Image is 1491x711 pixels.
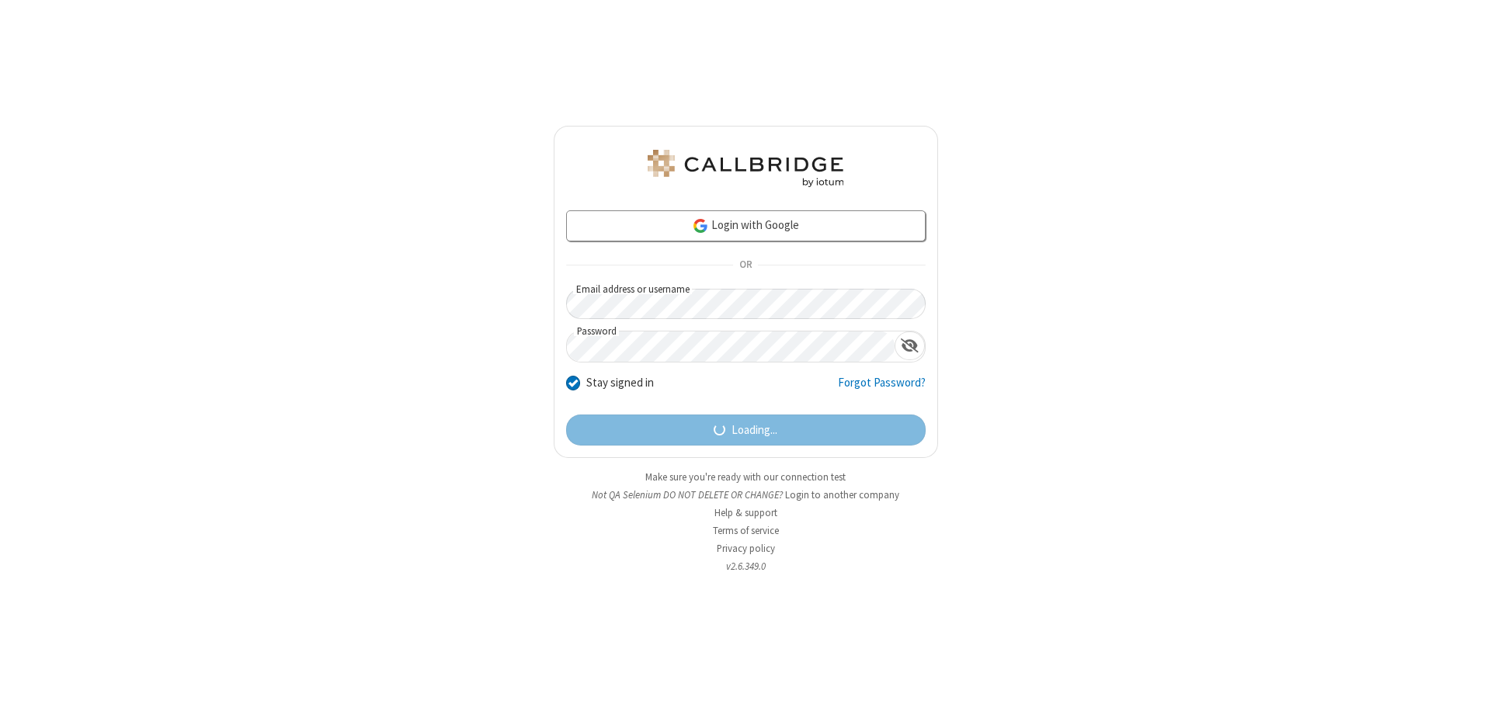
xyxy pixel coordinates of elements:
li: Not QA Selenium DO NOT DELETE OR CHANGE? [554,487,938,502]
li: v2.6.349.0 [554,559,938,574]
img: QA Selenium DO NOT DELETE OR CHANGE [645,150,846,187]
span: OR [733,255,758,276]
label: Stay signed in [586,374,654,392]
a: Make sure you're ready with our connection test [645,470,846,484]
div: Show password [895,331,925,360]
a: Login with Google [566,210,926,241]
button: Login to another company [785,487,899,502]
span: Loading... [732,421,777,439]
button: Loading... [566,414,926,446]
img: google-icon.png [692,217,709,234]
a: Forgot Password? [838,374,926,404]
iframe: Chat [1452,671,1479,700]
a: Terms of service [713,524,779,537]
a: Help & support [714,506,777,519]
a: Privacy policy [717,542,775,555]
input: Password [567,331,895,362]
input: Email address or username [566,289,926,319]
